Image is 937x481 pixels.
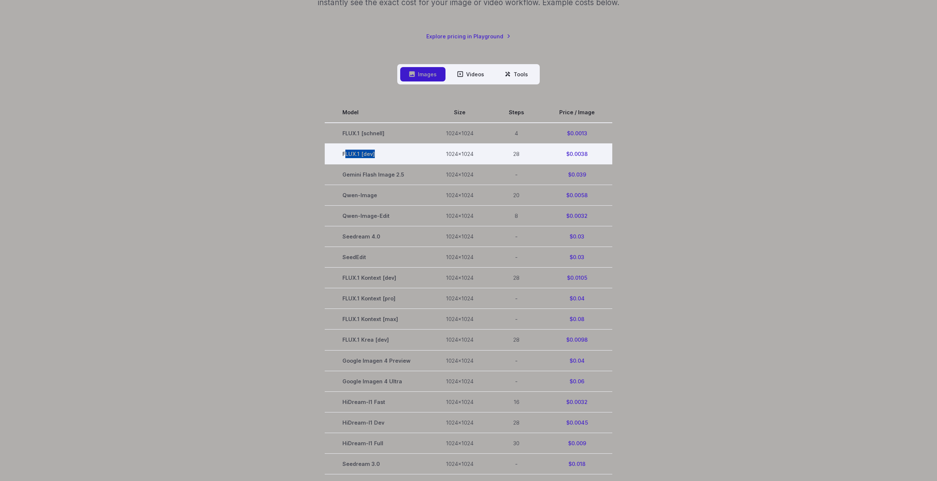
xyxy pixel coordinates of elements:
td: $0.03 [542,247,612,268]
td: HiDream-I1 Full [325,433,428,453]
td: 8 [491,206,542,226]
th: Model [325,102,428,123]
th: Steps [491,102,542,123]
td: 28 [491,144,542,164]
td: - [491,309,542,330]
td: 1024x1024 [428,412,491,433]
td: 1024x1024 [428,164,491,185]
td: $0.08 [542,309,612,330]
td: 28 [491,412,542,433]
td: FLUX.1 Krea [dev] [325,330,428,350]
td: $0.039 [542,164,612,185]
td: $0.04 [542,350,612,371]
td: 1024x1024 [428,268,491,288]
td: HiDream-I1 Dev [325,412,428,433]
td: - [491,371,542,391]
td: FLUX.1 Kontext [pro] [325,288,428,309]
td: 1024x1024 [428,123,491,144]
td: 1024x1024 [428,226,491,247]
td: 28 [491,268,542,288]
td: 4 [491,123,542,144]
td: 1024x1024 [428,433,491,453]
td: $0.0013 [542,123,612,144]
td: 1024x1024 [428,206,491,226]
td: 1024x1024 [428,453,491,474]
a: Explore pricing in Playground [426,32,511,41]
td: $0.009 [542,433,612,453]
td: $0.0105 [542,268,612,288]
td: 1024x1024 [428,309,491,330]
td: $0.018 [542,453,612,474]
td: - [491,247,542,268]
td: Qwen-Image-Edit [325,206,428,226]
button: Videos [448,67,493,81]
td: 1024x1024 [428,288,491,309]
td: $0.0032 [542,391,612,412]
td: 16 [491,391,542,412]
td: HiDream-I1 Fast [325,391,428,412]
td: $0.03 [542,226,612,247]
td: $0.0045 [542,412,612,433]
td: FLUX.1 [dev] [325,144,428,164]
td: Qwen-Image [325,185,428,206]
td: Google Imagen 4 Ultra [325,371,428,391]
td: $0.0038 [542,144,612,164]
td: 1024x1024 [428,371,491,391]
td: - [491,288,542,309]
th: Size [428,102,491,123]
th: Price / Image [542,102,612,123]
button: Tools [496,67,537,81]
button: Images [400,67,445,81]
td: Seedream 4.0 [325,226,428,247]
td: Google Imagen 4 Preview [325,350,428,371]
td: - [491,164,542,185]
td: 1024x1024 [428,144,491,164]
td: $0.0058 [542,185,612,206]
td: $0.0098 [542,330,612,350]
td: 1024x1024 [428,350,491,371]
span: Gemini Flash Image 2.5 [342,170,411,179]
td: - [491,453,542,474]
td: 30 [491,433,542,453]
td: 20 [491,185,542,206]
td: FLUX.1 Kontext [max] [325,309,428,330]
td: 1024x1024 [428,391,491,412]
td: 28 [491,330,542,350]
td: 1024x1024 [428,185,491,206]
td: SeedEdit [325,247,428,268]
td: FLUX.1 Kontext [dev] [325,268,428,288]
td: 1024x1024 [428,247,491,268]
td: 1024x1024 [428,330,491,350]
td: - [491,226,542,247]
td: $0.04 [542,288,612,309]
td: $0.06 [542,371,612,391]
td: $0.0032 [542,206,612,226]
td: - [491,350,542,371]
td: FLUX.1 [schnell] [325,123,428,144]
td: Seedream 3.0 [325,453,428,474]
